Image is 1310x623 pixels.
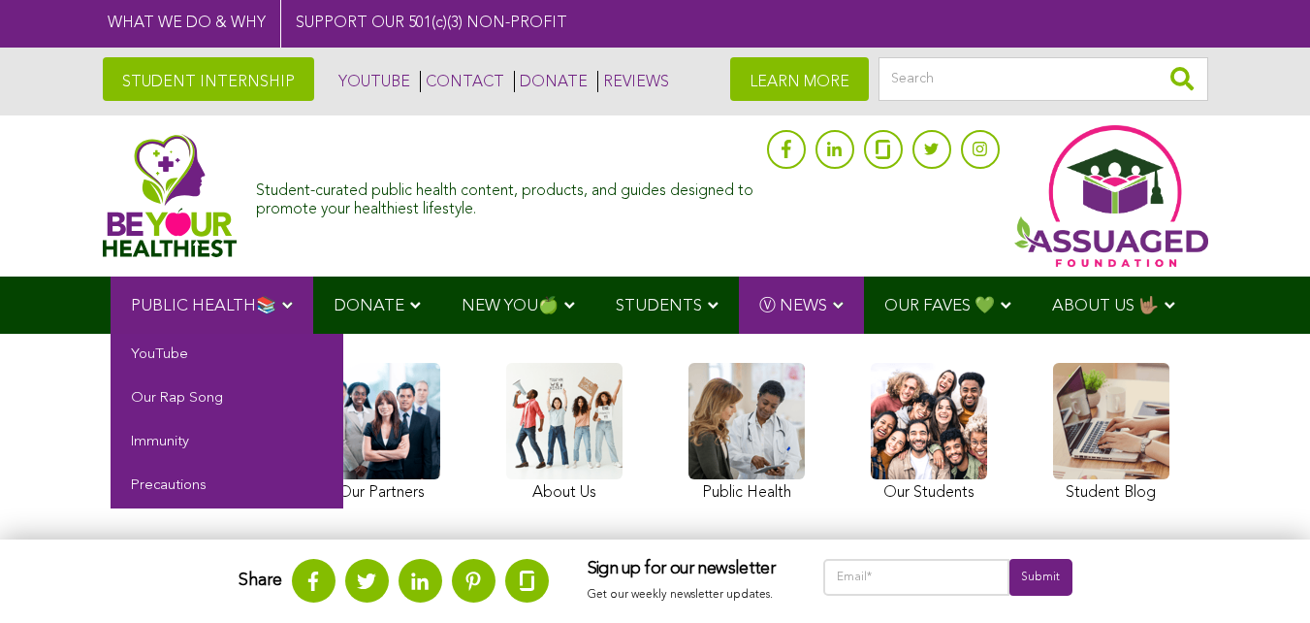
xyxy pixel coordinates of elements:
span: OUR FAVES 💚 [884,298,995,314]
strong: Share [239,572,282,589]
input: Email* [823,559,1010,596]
a: YouTube [111,334,343,377]
p: Get our weekly newsletter updates. [588,584,784,606]
span: PUBLIC HEALTH📚 [131,298,276,314]
span: Ⓥ NEWS [759,298,827,314]
div: Student-curated public health content, products, and guides designed to promote your healthiest l... [256,173,756,219]
a: Precautions [111,465,343,508]
a: STUDENT INTERNSHIP [103,57,314,101]
a: Our Rap Song [111,377,343,421]
span: ABOUT US 🤟🏽 [1052,298,1159,314]
span: NEW YOU🍏 [462,298,559,314]
a: YOUTUBE [334,71,410,92]
a: LEARN MORE [730,57,869,101]
div: Navigation Menu [103,277,1208,334]
a: REVIEWS [597,71,669,92]
input: Submit [1009,559,1071,596]
img: Assuaged App [1014,125,1208,267]
img: glassdoor.svg [520,571,534,591]
span: STUDENTS [616,298,702,314]
iframe: Chat Widget [1213,530,1310,623]
h3: Sign up for our newsletter [588,559,784,580]
a: Immunity [111,421,343,465]
input: Search [879,57,1208,101]
img: Assuaged [103,134,238,257]
a: CONTACT [420,71,504,92]
img: glassdoor [876,140,889,159]
span: DONATE [334,298,404,314]
a: DONATE [514,71,588,92]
